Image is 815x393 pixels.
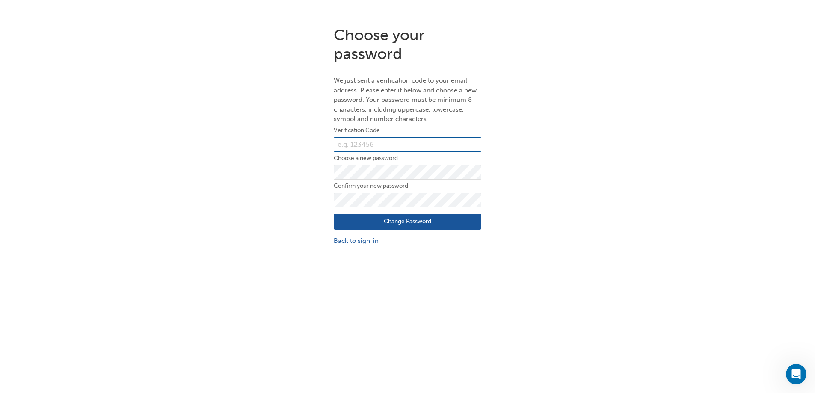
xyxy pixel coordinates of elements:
label: Confirm your new password [334,181,481,191]
button: Change Password [334,214,481,230]
label: Verification Code [334,125,481,136]
a: Back to sign-in [334,236,481,246]
iframe: Intercom live chat [786,364,806,384]
label: Choose a new password [334,153,481,163]
p: We just sent a verification code to your email address. Please enter it below and choose a new pa... [334,76,481,124]
h1: Choose your password [334,26,481,63]
input: e.g. 123456 [334,137,481,152]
